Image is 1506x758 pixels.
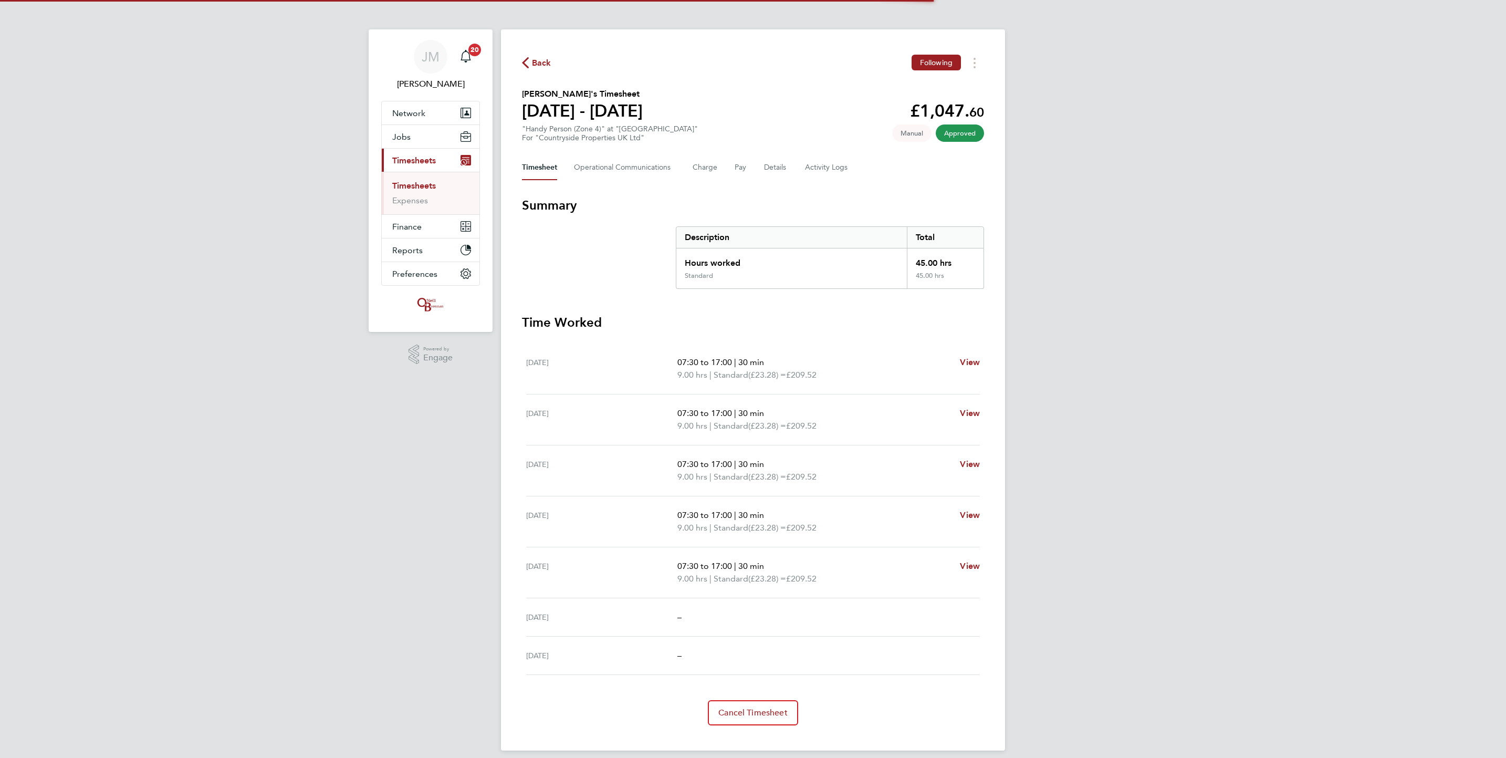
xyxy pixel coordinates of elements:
span: Back [532,57,551,69]
span: (£23.28) = [748,574,786,584]
button: Network [382,101,479,124]
span: 07:30 to 17:00 [677,561,732,571]
div: [DATE] [526,407,677,432]
span: 60 [969,105,984,120]
span: 07:30 to 17:00 [677,408,732,418]
span: 30 min [738,459,764,469]
div: 45.00 hrs [907,248,984,272]
a: View [960,407,980,420]
span: Cancel Timesheet [718,708,788,718]
span: £209.52 [786,574,817,584]
button: Details [764,155,788,180]
span: This timesheet has been approved. [936,124,984,142]
div: [DATE] [526,509,677,534]
span: | [734,408,736,418]
span: 9.00 hrs [677,421,707,431]
button: Timesheets [382,149,479,172]
button: Jobs [382,125,479,148]
span: 20 [468,44,481,56]
div: [DATE] [526,560,677,585]
span: View [960,408,980,418]
span: Following [920,58,953,67]
a: JM[PERSON_NAME] [381,40,480,90]
span: 07:30 to 17:00 [677,357,732,367]
h2: [PERSON_NAME]'s Timesheet [522,88,643,100]
button: Timesheet [522,155,557,180]
span: (£23.28) = [748,523,786,533]
a: View [960,356,980,369]
span: Powered by [423,345,453,354]
span: 30 min [738,408,764,418]
span: 9.00 hrs [677,472,707,482]
button: Reports [382,238,479,262]
span: 9.00 hrs [677,523,707,533]
span: Standard [714,522,748,534]
span: Preferences [392,269,437,279]
span: View [960,510,980,520]
div: Hours worked [676,248,907,272]
button: Pay [735,155,747,180]
span: £209.52 [786,421,817,431]
span: £209.52 [786,370,817,380]
span: – [677,650,682,660]
span: | [734,510,736,520]
span: Finance [392,222,422,232]
span: £209.52 [786,472,817,482]
span: | [709,421,712,431]
button: Finance [382,215,479,238]
button: Following [912,55,961,70]
span: This timesheet was manually created. [892,124,932,142]
span: View [960,357,980,367]
button: Cancel Timesheet [708,700,798,725]
a: Timesheets [392,181,436,191]
span: Standard [714,369,748,381]
span: 30 min [738,510,764,520]
button: Operational Communications [574,155,676,180]
a: Powered byEngage [409,345,453,365]
div: [DATE] [526,649,677,662]
nav: Main navigation [369,29,493,332]
span: Standard [714,573,748,585]
span: – [677,612,682,622]
div: [DATE] [526,458,677,483]
span: 07:30 to 17:00 [677,510,732,520]
div: [DATE] [526,356,677,381]
section: Timesheet [522,197,984,725]
app-decimal: £1,047. [910,101,984,121]
button: Back [522,56,551,69]
div: Description [676,227,907,248]
div: Total [907,227,984,248]
span: (£23.28) = [748,421,786,431]
img: oneillandbrennan-logo-retina.png [415,296,446,313]
span: | [709,472,712,482]
div: Timesheets [382,172,479,214]
h3: Summary [522,197,984,214]
span: (£23.28) = [748,370,786,380]
span: | [734,357,736,367]
span: 30 min [738,561,764,571]
button: Preferences [382,262,479,285]
a: View [960,458,980,471]
span: Standard [714,420,748,432]
h1: [DATE] - [DATE] [522,100,643,121]
div: For "Countryside Properties UK Ltd" [522,133,698,142]
span: | [709,574,712,584]
a: Go to home page [381,296,480,313]
a: 20 [455,40,476,74]
span: View [960,459,980,469]
span: Standard [714,471,748,483]
span: Network [392,108,425,118]
span: | [734,459,736,469]
span: Timesheets [392,155,436,165]
div: Standard [685,272,713,280]
span: Reports [392,245,423,255]
span: | [734,561,736,571]
span: 07:30 to 17:00 [677,459,732,469]
button: Activity Logs [805,155,849,180]
span: (£23.28) = [748,472,786,482]
span: | [709,370,712,380]
div: "Handy Person (Zone 4)" at "[GEOGRAPHIC_DATA]" [522,124,698,142]
span: Jack Mott [381,78,480,90]
span: £209.52 [786,523,817,533]
div: 45.00 hrs [907,272,984,288]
